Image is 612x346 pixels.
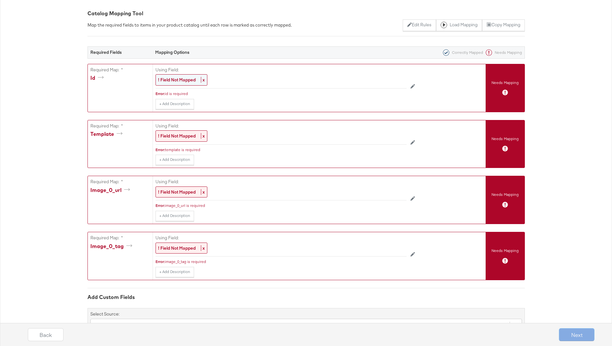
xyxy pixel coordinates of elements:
[491,80,519,85] label: Needs Mapping
[156,235,407,241] label: Using Field:
[440,49,483,56] div: Correctly Mapped
[158,189,196,195] strong: ! Field Not Mapped
[156,67,407,73] label: Using Field:
[165,147,407,152] div: template is required
[201,189,205,195] span: x
[165,91,407,96] div: id is required
[90,186,132,194] div: image_0_url
[90,179,150,185] label: Required Map: *
[201,77,205,83] span: x
[156,203,165,208] div: Error:
[491,136,519,141] label: Needs Mapping
[90,235,150,241] label: Required Map: *
[87,293,525,301] div: Add Custom Fields
[403,19,436,31] button: Edit Rules
[158,245,196,251] strong: ! Field Not Mapped
[156,211,194,221] button: + Add Description
[158,133,196,139] strong: ! Field Not Mapped
[482,19,525,31] button: Copy Mapping
[90,130,125,138] div: template
[165,259,407,264] div: image_0_tag is required
[156,267,194,277] button: + Add Description
[483,49,522,56] div: Needs Mapping
[156,99,194,109] button: + Add Description
[90,49,122,55] strong: Required Fields
[156,155,194,165] button: + Add Description
[156,147,165,152] div: Error:
[90,243,134,250] div: image_0_tag
[158,77,196,83] strong: ! Field Not Mapped
[90,74,106,82] div: id
[201,133,205,139] span: x
[28,328,64,341] button: Back
[436,19,482,31] button: Load Mapping
[155,49,190,55] strong: Mapping Options
[156,179,407,185] label: Using Field:
[156,123,407,129] label: Using Field:
[90,311,120,317] label: Select Source:
[156,91,165,96] div: Error:
[87,22,292,28] div: Map the required fields to items in your product catalog until each row is marked as correctly ma...
[201,245,205,251] span: x
[491,192,519,197] label: Needs Mapping
[156,259,165,264] div: Error:
[87,10,525,17] div: Catalog Mapping Tool
[491,248,519,253] label: Needs Mapping
[165,203,407,208] div: image_0_url is required
[90,123,150,129] label: Required Map: *
[90,67,150,73] label: Required Map: *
